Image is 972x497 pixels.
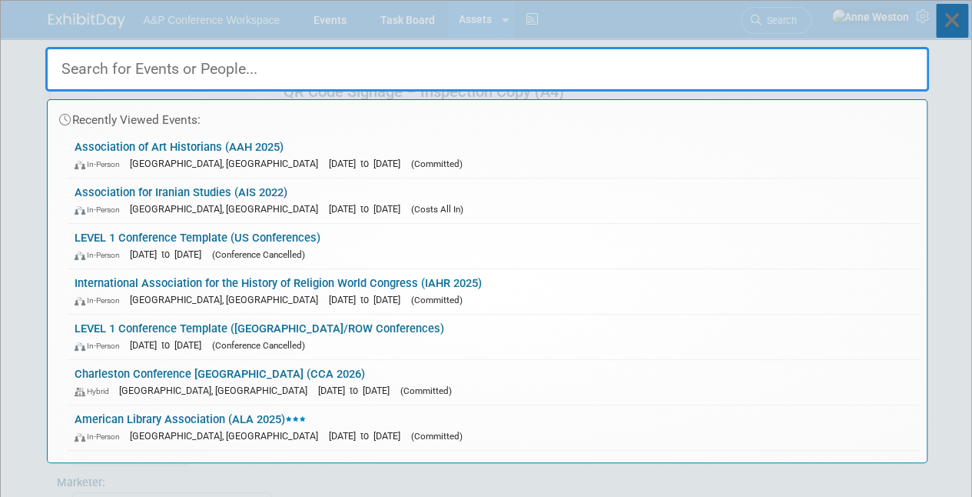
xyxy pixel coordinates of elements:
span: [DATE] to [DATE] [130,339,209,351]
span: [DATE] to [DATE] [318,385,397,396]
span: [GEOGRAPHIC_DATA], [GEOGRAPHIC_DATA] [130,430,326,442]
span: (Committed) [411,431,463,442]
span: In-Person [75,341,127,351]
span: [GEOGRAPHIC_DATA], [GEOGRAPHIC_DATA] [130,203,326,215]
span: Hybrid [75,386,116,396]
a: Association of Art Historians (AAH 2025) In-Person [GEOGRAPHIC_DATA], [GEOGRAPHIC_DATA] [DATE] to... [67,133,919,178]
a: American Library Association (ALA 2025) In-Person [GEOGRAPHIC_DATA], [GEOGRAPHIC_DATA] [DATE] to ... [67,405,919,450]
span: (Committed) [411,158,463,169]
span: [DATE] to [DATE] [130,248,209,260]
span: (Costs All In) [411,204,463,215]
span: [DATE] to [DATE] [329,430,408,442]
a: LEVEL 1 Conference Template (US Conferences) In-Person [DATE] to [DATE] (Conference Cancelled) [67,224,919,269]
span: [DATE] to [DATE] [329,294,408,305]
a: International Association for the History of Religion World Congress (IAHR 2025) In-Person [GEOGR... [67,269,919,314]
a: Charleston Conference [GEOGRAPHIC_DATA] (CCA 2026) Hybrid [GEOGRAPHIC_DATA], [GEOGRAPHIC_DATA] [D... [67,360,919,405]
span: (Conference Cancelled) [212,340,305,351]
span: [GEOGRAPHIC_DATA], [GEOGRAPHIC_DATA] [130,158,326,169]
span: [GEOGRAPHIC_DATA], [GEOGRAPHIC_DATA] [130,294,326,305]
span: In-Person [75,432,127,442]
span: In-Person [75,159,127,169]
span: In-Person [75,295,127,305]
a: Association for Iranian Studies (AIS 2022) In-Person [GEOGRAPHIC_DATA], [GEOGRAPHIC_DATA] [DATE] ... [67,178,919,223]
div: Recently Viewed Events: [55,100,919,133]
span: In-Person [75,250,127,260]
span: (Committed) [400,385,452,396]
span: [DATE] to [DATE] [329,203,408,215]
span: [GEOGRAPHIC_DATA], [GEOGRAPHIC_DATA] [119,385,315,396]
span: [DATE] to [DATE] [329,158,408,169]
span: In-Person [75,205,127,215]
a: LEVEL 1 Conference Template ([GEOGRAPHIC_DATA]/ROW Conferences) In-Person [DATE] to [DATE] (Confe... [67,315,919,359]
input: Search for Events or People... [45,47,929,92]
span: (Conference Cancelled) [212,249,305,260]
span: (Committed) [411,295,463,305]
